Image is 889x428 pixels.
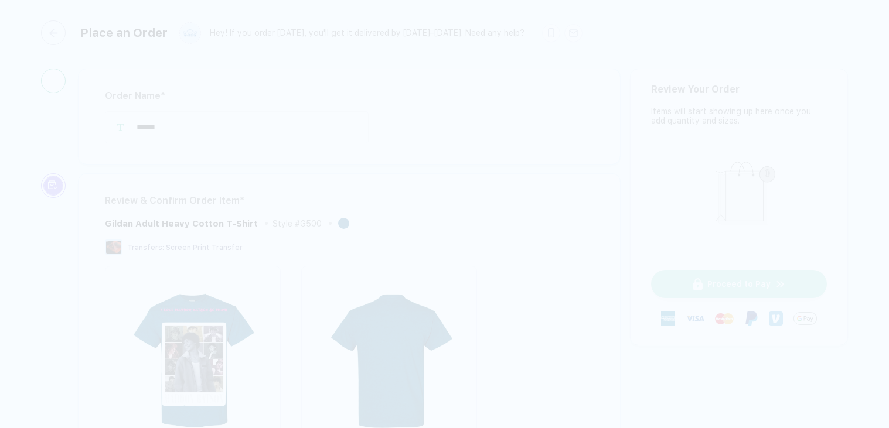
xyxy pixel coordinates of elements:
[651,84,827,95] div: Review Your Order
[273,219,322,228] div: Style # G500
[793,307,817,330] img: GPay
[80,26,168,40] div: Place an Order
[105,191,594,210] div: Review & Confirm Order Item
[105,218,258,229] div: Gildan Adult Heavy Cotton T-Shirt
[691,154,788,239] img: shopping_bag.png
[210,28,524,38] div: Hey! If you order [DATE], you'll get it delivered by [DATE]–[DATE]. Need any help?
[180,23,200,43] img: user profile
[715,309,734,328] img: master-card
[166,244,243,252] span: Screen Print Transfer
[105,239,122,255] img: Transfers
[686,309,704,328] img: visa
[769,311,783,326] img: Venmo
[105,87,594,105] div: Order Name
[744,311,758,326] img: Paypal
[127,244,164,252] span: Transfers :
[651,107,827,125] div: Items will start showing up here once you add quantity and sizes.
[661,311,675,326] img: express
